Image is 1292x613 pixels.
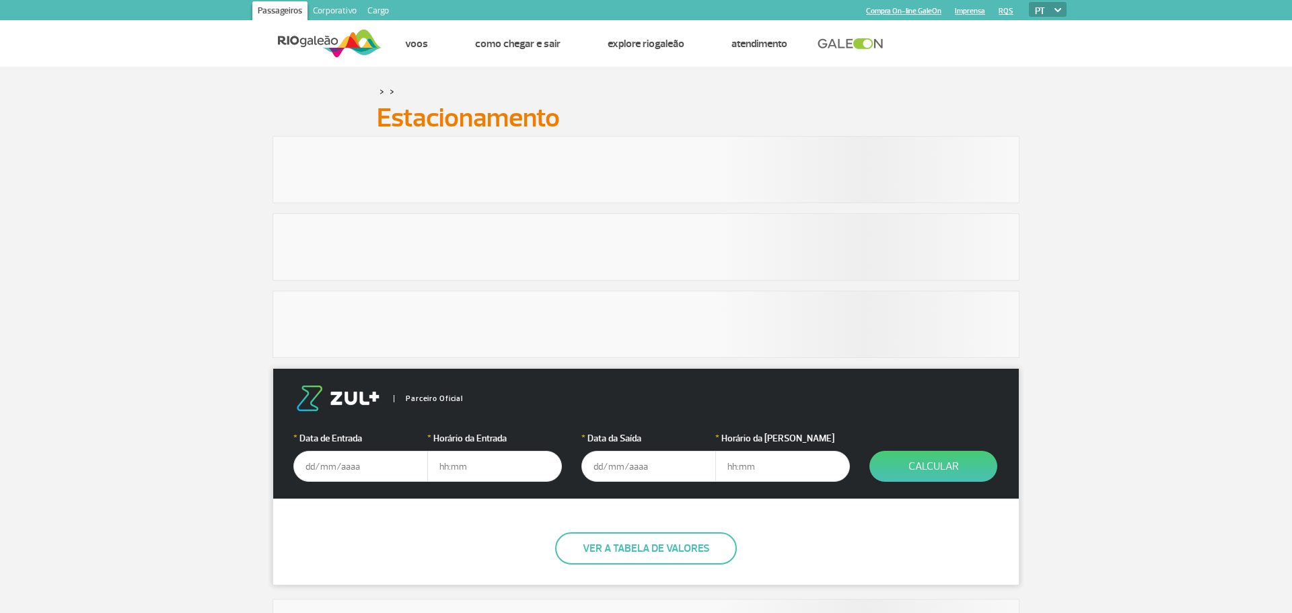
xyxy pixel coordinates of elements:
[293,431,428,445] label: Data de Entrada
[581,451,716,482] input: dd/mm/aaaa
[555,532,737,565] button: Ver a tabela de valores
[293,451,428,482] input: dd/mm/aaaa
[293,386,382,411] img: logo-zul.png
[581,431,716,445] label: Data da Saída
[715,451,850,482] input: hh:mm
[380,83,384,99] a: >
[252,1,308,23] a: Passageiros
[362,1,394,23] a: Cargo
[955,7,985,15] a: Imprensa
[427,431,562,445] label: Horário da Entrada
[308,1,362,23] a: Corporativo
[405,37,428,50] a: Voos
[731,37,787,50] a: Atendimento
[608,37,684,50] a: Explore RIOgaleão
[866,7,941,15] a: Compra On-line GaleOn
[390,83,394,99] a: >
[475,37,561,50] a: Como chegar e sair
[427,451,562,482] input: hh:mm
[394,395,463,402] span: Parceiro Oficial
[869,451,997,482] button: Calcular
[715,431,850,445] label: Horário da [PERSON_NAME]
[377,106,915,129] h1: Estacionamento
[999,7,1013,15] a: RQS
